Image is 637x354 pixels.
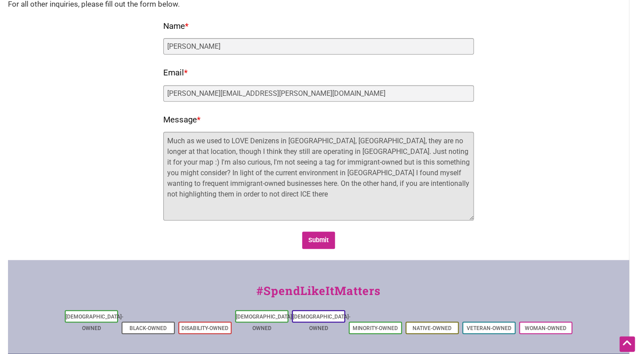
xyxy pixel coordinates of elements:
a: Woman-Owned [525,325,566,331]
a: Veteran-Owned [467,325,511,331]
label: Message [163,113,201,128]
a: Native-Owned [413,325,452,331]
div: #SpendLikeItMatters [8,282,629,308]
a: Disability-Owned [181,325,228,331]
a: [DEMOGRAPHIC_DATA]-Owned [236,314,294,331]
label: Email [163,66,188,81]
a: Black-Owned [130,325,167,331]
input: Submit [302,232,335,249]
div: Scroll Back to Top [619,336,635,352]
a: [DEMOGRAPHIC_DATA]-Owned [66,314,123,331]
a: [DEMOGRAPHIC_DATA]-Owned [293,314,350,331]
label: Name [163,19,189,34]
a: Minority-Owned [353,325,398,331]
